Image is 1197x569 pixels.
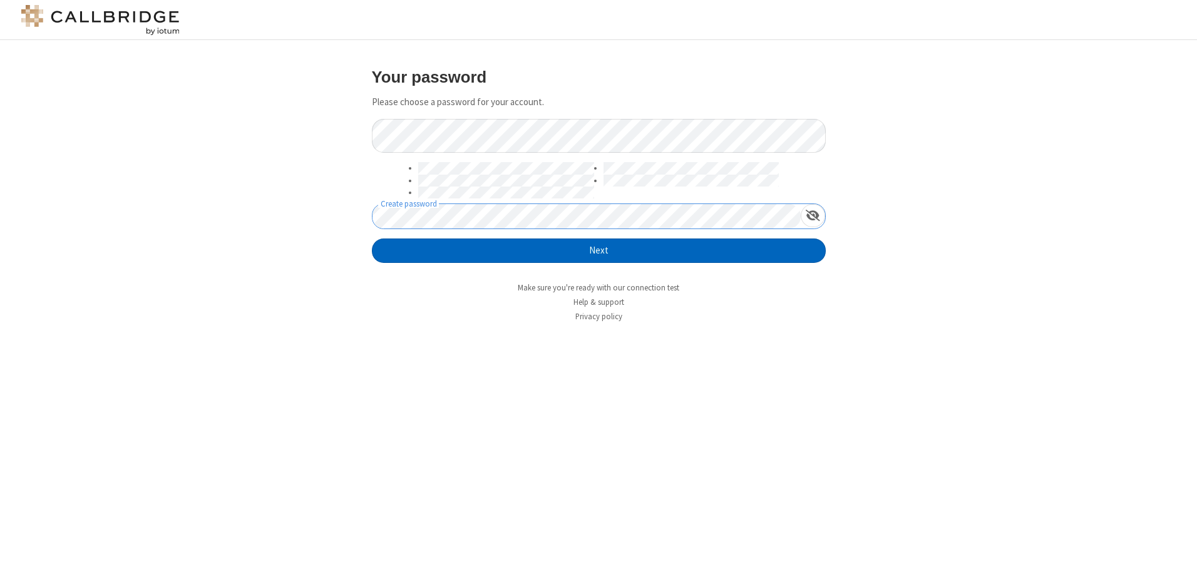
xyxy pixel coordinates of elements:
div: Show password [801,204,825,227]
input: Create password [372,204,801,228]
h3: Your password [372,68,826,86]
img: logo@2x.png [19,5,182,35]
a: Help & support [573,297,624,307]
button: Next [372,238,826,264]
a: Privacy policy [575,311,622,322]
p: Please choose a password for your account. [372,95,826,110]
a: Make sure you're ready with our connection test [518,282,679,293]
